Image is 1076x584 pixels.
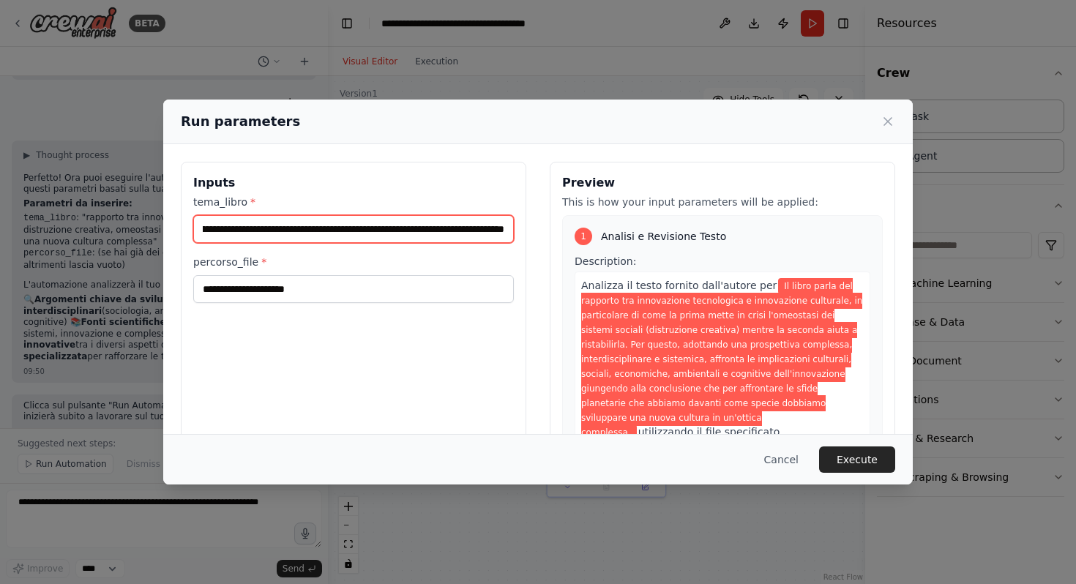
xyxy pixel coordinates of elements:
button: Cancel [752,446,810,473]
span: Analizza il testo fornito dall'autore per [581,280,777,291]
button: Execute [819,446,895,473]
div: 1 [575,228,592,245]
label: tema_libro [193,195,514,209]
h3: Inputs [193,174,514,192]
p: This is how your input parameters will be applied: [562,195,883,209]
span: utilizzando il file specificato nel [581,426,780,452]
label: percorso_file [193,255,514,269]
span: Analisi e Revisione Testo [601,229,726,244]
h2: Run parameters [181,111,300,132]
span: Variable: tema_libro [581,278,862,441]
h3: Preview [562,174,883,192]
span: Description: [575,255,636,267]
